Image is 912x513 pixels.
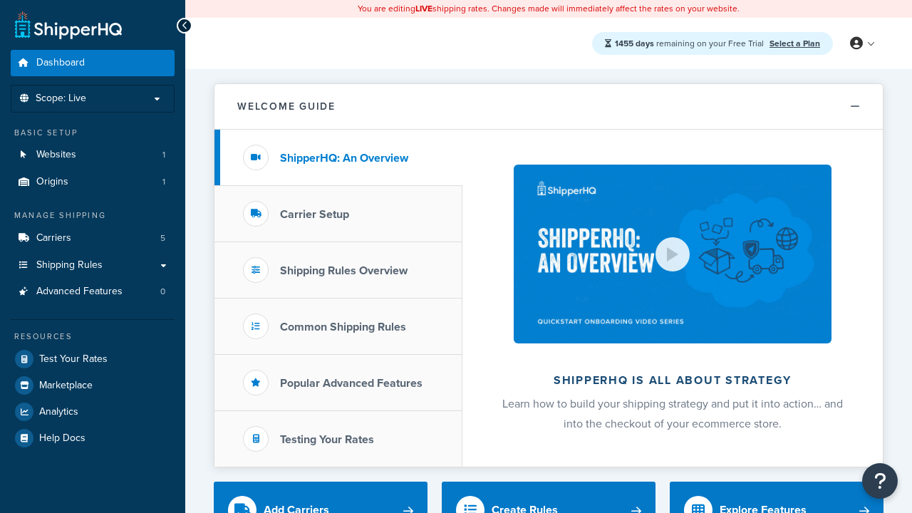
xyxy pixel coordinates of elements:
[280,208,349,221] h3: Carrier Setup
[39,406,78,418] span: Analytics
[280,377,423,390] h3: Popular Advanced Features
[280,321,406,333] h3: Common Shipping Rules
[39,380,93,392] span: Marketplace
[11,373,175,398] a: Marketplace
[36,232,71,244] span: Carriers
[11,169,175,195] li: Origins
[11,331,175,343] div: Resources
[39,432,85,445] span: Help Docs
[36,149,76,161] span: Websites
[11,50,175,76] a: Dashboard
[615,37,766,50] span: remaining on your Free Trial
[500,374,845,387] h2: ShipperHQ is all about strategy
[11,225,175,252] li: Carriers
[11,346,175,372] a: Test Your Rates
[11,252,175,279] a: Shipping Rules
[769,37,820,50] a: Select a Plan
[36,93,86,105] span: Scope: Live
[615,37,654,50] strong: 1455 days
[162,149,165,161] span: 1
[36,286,123,298] span: Advanced Features
[160,286,165,298] span: 0
[415,2,432,15] b: LIVE
[237,101,336,112] h2: Welcome Guide
[11,209,175,222] div: Manage Shipping
[280,264,408,277] h3: Shipping Rules Overview
[39,353,108,366] span: Test Your Rates
[11,279,175,305] a: Advanced Features0
[36,259,103,271] span: Shipping Rules
[214,84,883,130] button: Welcome Guide
[502,395,843,432] span: Learn how to build your shipping strategy and put it into action… and into the checkout of your e...
[11,399,175,425] a: Analytics
[11,425,175,451] a: Help Docs
[280,433,374,446] h3: Testing Your Rates
[11,169,175,195] a: Origins1
[36,176,68,188] span: Origins
[11,279,175,305] li: Advanced Features
[160,232,165,244] span: 5
[862,463,898,499] button: Open Resource Center
[11,142,175,168] li: Websites
[11,142,175,168] a: Websites1
[11,225,175,252] a: Carriers5
[162,176,165,188] span: 1
[280,152,408,165] h3: ShipperHQ: An Overview
[514,165,831,343] img: ShipperHQ is all about strategy
[36,57,85,69] span: Dashboard
[11,127,175,139] div: Basic Setup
